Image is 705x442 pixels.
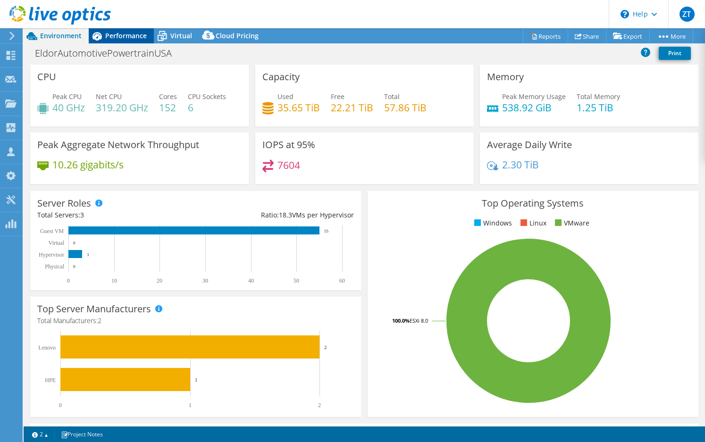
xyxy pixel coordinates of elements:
text: Lenovo [38,344,56,351]
span: Cores [159,92,177,101]
h3: IOPS at 95% [262,140,315,150]
tspan: ESXi 8.0 [410,317,428,324]
span: CPU Sockets [188,92,226,101]
h4: 6 [188,102,226,113]
a: Share [568,29,606,43]
h3: Top Operating Systems [375,198,691,208]
a: Print [659,47,691,60]
h4: Total Manufacturers: [37,316,354,326]
span: 3 [80,210,84,219]
span: Virtual [170,31,192,40]
text: 55 [324,229,329,234]
text: 0 [67,277,70,284]
text: Physical [45,263,64,270]
h1: EldorAutomotivePowertrainUSA [31,48,186,58]
text: 10 [111,277,117,284]
span: 18.3 [279,210,292,219]
span: Peak CPU [52,92,82,101]
h4: 40 GHz [52,102,85,113]
span: Free [331,92,344,101]
h4: 57.86 TiB [384,102,427,113]
div: Total Servers: [37,210,195,220]
svg: \n [621,10,629,18]
li: Linux [518,218,546,228]
text: Guest VM [40,228,64,234]
span: ZT [680,7,695,22]
h4: 1.25 TiB [577,102,620,113]
span: Total Memory [577,92,620,101]
text: 20 [157,277,162,284]
span: 2 [98,316,101,325]
h3: Average Daily Write [487,140,572,150]
span: Used [277,92,294,101]
h3: CPU [37,72,56,82]
text: 50 [294,277,299,284]
a: Reports [523,29,568,43]
span: Cloud Pricing [216,31,259,40]
h3: Peak Aggregate Network Throughput [37,140,199,150]
a: 2 [25,428,55,440]
span: Performance [105,31,147,40]
a: Project Notes [54,428,109,440]
text: HPE [45,377,56,384]
text: 0 [73,241,76,245]
h4: 538.92 GiB [502,102,566,113]
span: Net CPU [96,92,122,101]
text: 2 [324,344,327,350]
a: More [649,29,693,43]
span: Peak Memory Usage [502,92,566,101]
span: Total [384,92,400,101]
text: 1 [189,402,192,409]
li: Windows [472,218,512,228]
h3: Server Roles [37,198,91,208]
li: VMware [553,218,589,228]
div: Ratio: VMs per Hypervisor [195,210,353,220]
tspan: 100.0% [392,317,410,324]
h3: Memory [487,72,524,82]
text: Virtual [49,240,65,246]
text: 0 [73,264,76,269]
text: 60 [339,277,345,284]
h4: 10.26 gigabits/s [52,159,124,170]
h3: Top Server Manufacturers [37,304,151,314]
span: Environment [40,31,82,40]
text: 2 [318,402,321,409]
h4: 7604 [277,160,300,170]
h4: 35.65 TiB [277,102,320,113]
text: 30 [202,277,208,284]
h4: 319.20 GHz [96,102,148,113]
text: 40 [248,277,254,284]
h4: 2.30 TiB [502,159,539,170]
h4: 22.21 TiB [331,102,373,113]
text: 3 [87,252,89,257]
text: Hypervisor [39,251,64,258]
h4: 152 [159,102,177,113]
text: 0 [59,402,62,409]
text: 1 [195,377,198,383]
a: Export [606,29,650,43]
h3: Capacity [262,72,300,82]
